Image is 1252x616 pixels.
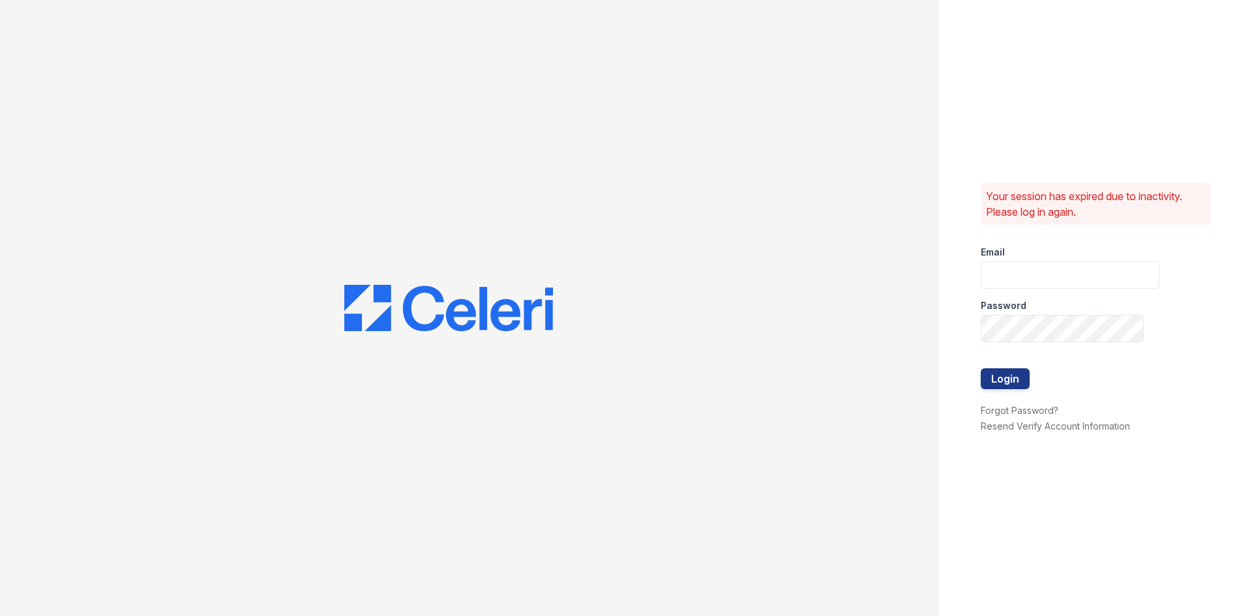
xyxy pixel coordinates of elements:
[981,299,1026,312] label: Password
[981,368,1030,389] button: Login
[981,405,1058,416] a: Forgot Password?
[981,246,1005,259] label: Email
[344,285,553,332] img: CE_Logo_Blue-a8612792a0a2168367f1c8372b55b34899dd931a85d93a1a3d3e32e68fde9ad4.png
[986,188,1205,220] p: Your session has expired due to inactivity. Please log in again.
[981,420,1130,432] a: Resend Verify Account Information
